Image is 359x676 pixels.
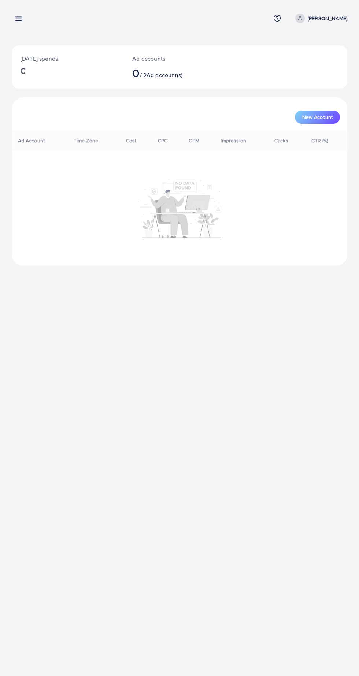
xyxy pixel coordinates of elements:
[295,111,340,124] button: New Account
[302,115,333,120] span: New Account
[132,64,140,81] span: 0
[21,54,115,63] p: [DATE] spends
[292,14,347,23] a: [PERSON_NAME]
[132,54,199,63] p: Ad accounts
[147,71,182,79] span: Ad account(s)
[308,14,347,23] p: [PERSON_NAME]
[132,66,199,80] h2: / 2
